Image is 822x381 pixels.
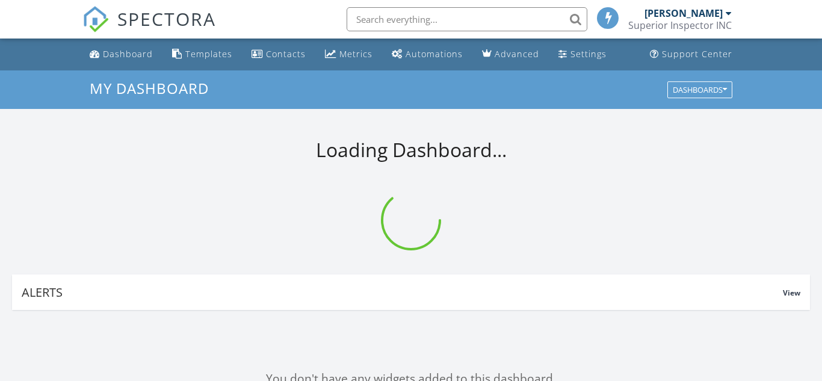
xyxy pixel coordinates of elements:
div: Settings [570,48,607,60]
a: Settings [554,43,611,66]
div: Metrics [339,48,372,60]
button: Dashboards [667,81,732,98]
a: Advanced [477,43,544,66]
div: Support Center [662,48,732,60]
img: The Best Home Inspection Software - Spectora [82,6,109,33]
a: Dashboard [85,43,158,66]
a: Templates [167,43,237,66]
a: Contacts [247,43,311,66]
a: Support Center [645,43,737,66]
a: SPECTORA [82,16,216,42]
div: Dashboards [673,85,727,94]
div: [PERSON_NAME] [644,7,723,19]
div: Advanced [495,48,539,60]
div: Alerts [22,284,783,300]
div: Templates [185,48,232,60]
a: Automations (Basic) [387,43,468,66]
div: Dashboard [103,48,153,60]
a: Metrics [320,43,377,66]
span: View [783,288,800,298]
div: Contacts [266,48,306,60]
span: My Dashboard [90,78,209,98]
input: Search everything... [347,7,587,31]
div: Superior Inspector INC [628,19,732,31]
span: SPECTORA [117,6,216,31]
div: Automations [406,48,463,60]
